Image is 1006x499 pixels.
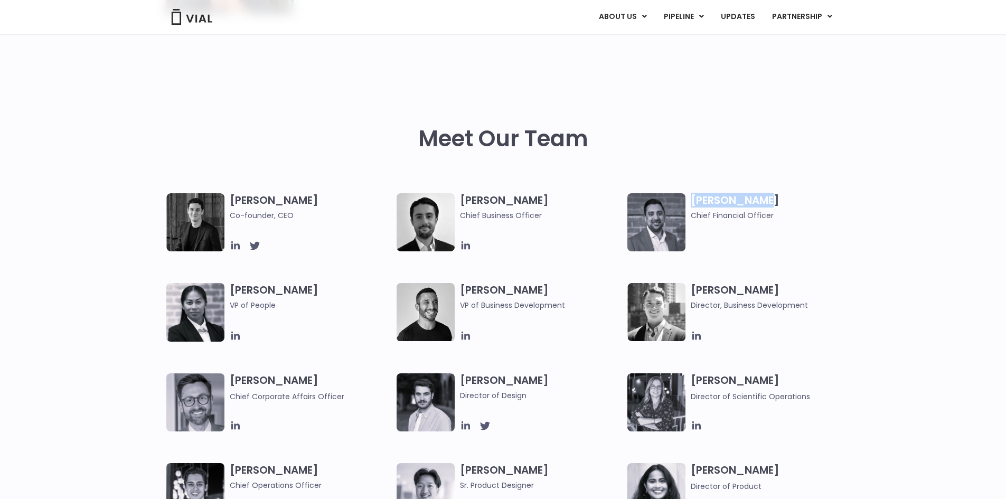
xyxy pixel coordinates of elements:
img: Headshot of smiling man named Albert [397,373,455,431]
span: Director of Scientific Operations [691,391,810,402]
span: Chief Corporate Affairs Officer [230,391,344,402]
a: PIPELINEMenu Toggle [655,8,712,26]
h3: [PERSON_NAME] [230,193,392,221]
span: Director, Business Development [691,299,853,311]
img: Headshot of smiling man named Samir [627,193,685,251]
h3: [PERSON_NAME] [230,283,392,326]
h2: Meet Our Team [418,126,588,152]
span: Director of Design [460,390,622,401]
h3: [PERSON_NAME] [460,193,622,221]
h3: [PERSON_NAME] [691,193,853,221]
h3: [PERSON_NAME] [691,283,853,311]
img: A black and white photo of a man in a suit attending a Summit. [166,193,224,251]
span: Co-founder, CEO [230,210,392,221]
img: Catie [166,283,224,342]
img: A black and white photo of a smiling man in a suit at ARVO 2023. [627,283,685,341]
h3: [PERSON_NAME] [460,283,622,311]
span: Sr. Product Designer [460,479,622,491]
img: A black and white photo of a man in a suit holding a vial. [397,193,455,251]
span: Chief Business Officer [460,210,622,221]
h3: [PERSON_NAME] [230,373,392,402]
a: UPDATES [712,8,763,26]
h3: [PERSON_NAME] [230,463,392,491]
span: VP of People [230,299,392,311]
h3: [PERSON_NAME] [460,463,622,491]
img: Vial Logo [171,9,213,25]
img: Headshot of smiling woman named Sarah [627,373,685,431]
span: Chief Operations Officer [230,479,392,491]
a: PARTNERSHIPMenu Toggle [764,8,841,26]
img: Paolo-M [166,373,224,431]
span: Director of Product [691,481,761,492]
span: VP of Business Development [460,299,622,311]
img: A black and white photo of a man smiling. [397,283,455,341]
h3: [PERSON_NAME] [691,373,853,402]
a: ABOUT USMenu Toggle [590,8,655,26]
h3: [PERSON_NAME] [460,373,622,401]
span: Chief Financial Officer [691,210,853,221]
h3: [PERSON_NAME] [691,463,853,492]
